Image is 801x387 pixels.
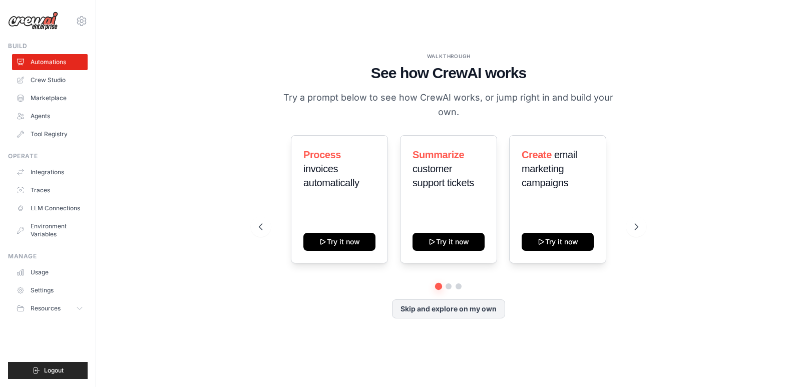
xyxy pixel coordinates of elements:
[31,304,61,312] span: Resources
[12,72,88,88] a: Crew Studio
[8,252,88,260] div: Manage
[280,90,617,120] p: Try a prompt below to see how CrewAI works, or jump right in and build your own.
[12,54,88,70] a: Automations
[259,64,638,82] h1: See how CrewAI works
[522,149,577,188] span: email marketing campaigns
[12,126,88,142] a: Tool Registry
[259,53,638,60] div: WALKTHROUGH
[751,339,801,387] iframe: Chat Widget
[392,299,505,318] button: Skip and explore on my own
[12,218,88,242] a: Environment Variables
[303,149,341,160] span: Process
[413,233,485,251] button: Try it now
[8,42,88,50] div: Build
[8,152,88,160] div: Operate
[12,108,88,124] a: Agents
[522,233,594,251] button: Try it now
[303,233,375,251] button: Try it now
[12,300,88,316] button: Resources
[12,164,88,180] a: Integrations
[413,149,464,160] span: Summarize
[12,264,88,280] a: Usage
[8,362,88,379] button: Logout
[303,163,359,188] span: invoices automatically
[522,149,552,160] span: Create
[413,163,474,188] span: customer support tickets
[12,90,88,106] a: Marketplace
[8,12,58,31] img: Logo
[44,366,64,374] span: Logout
[12,182,88,198] a: Traces
[12,200,88,216] a: LLM Connections
[12,282,88,298] a: Settings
